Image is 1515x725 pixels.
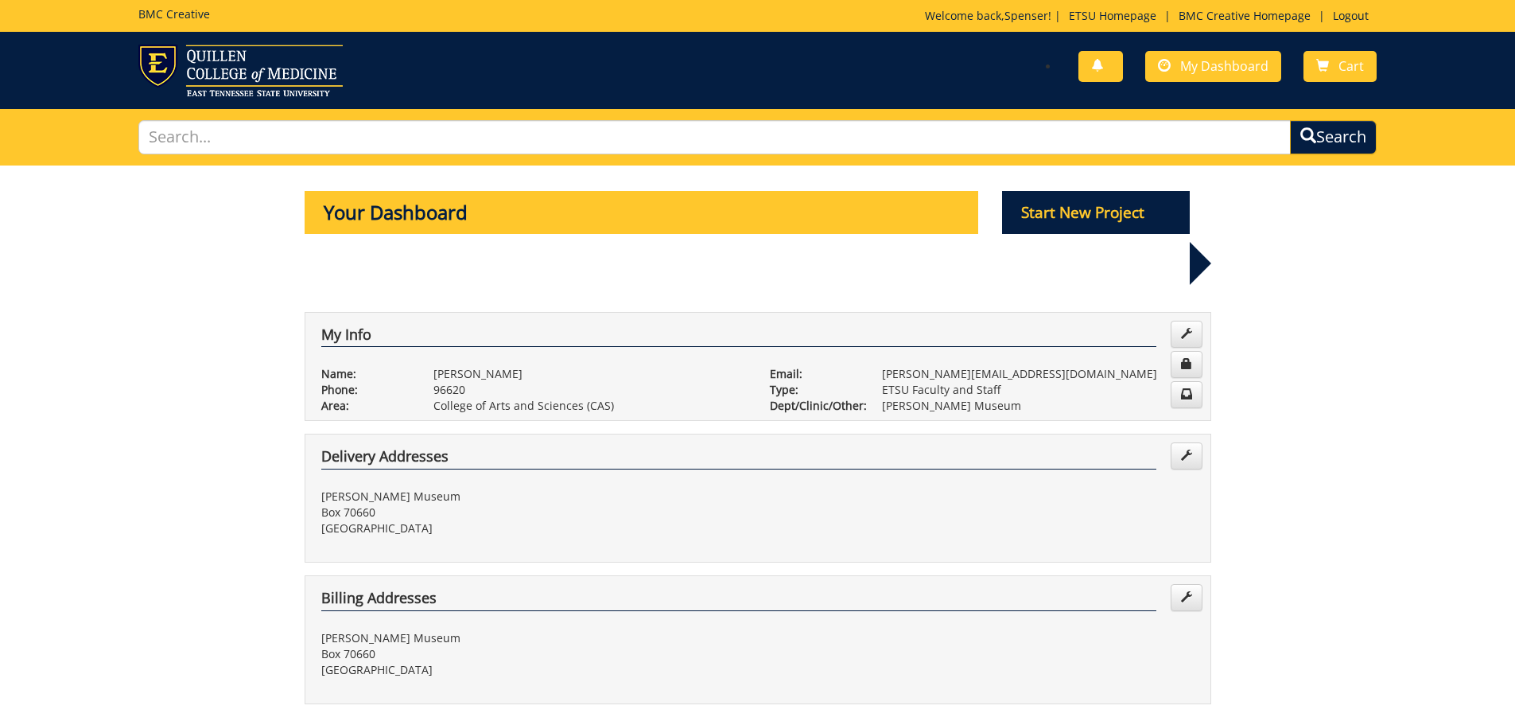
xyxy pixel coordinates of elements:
[882,398,1195,414] p: [PERSON_NAME] Museum
[1061,8,1164,23] a: ETSU Homepage
[770,398,858,414] p: Dept/Clinic/Other:
[433,366,746,382] p: [PERSON_NAME]
[1171,321,1202,348] a: Edit Info
[321,591,1156,611] h4: Billing Addresses
[321,520,746,536] p: [GEOGRAPHIC_DATA]
[882,366,1195,382] p: [PERSON_NAME][EMAIL_ADDRESS][DOMAIN_NAME]
[321,366,410,382] p: Name:
[321,630,746,646] p: [PERSON_NAME] Museum
[882,382,1195,398] p: ETSU Faculty and Staff
[321,449,1156,470] h4: Delivery Addresses
[305,191,979,234] p: Your Dashboard
[1303,51,1377,82] a: Cart
[1325,8,1377,23] a: Logout
[1171,351,1202,378] a: Change Password
[1145,51,1281,82] a: My Dashboard
[1002,191,1190,234] p: Start New Project
[138,45,343,96] img: ETSU logo
[1290,120,1377,154] button: Search
[321,398,410,414] p: Area:
[1180,57,1268,75] span: My Dashboard
[138,120,1292,154] input: Search...
[321,646,746,662] p: Box 70660
[138,8,210,20] h5: BMC Creative
[770,366,858,382] p: Email:
[1004,8,1048,23] a: Spenser
[321,505,746,520] p: Box 70660
[1171,584,1202,611] a: Edit Addresses
[925,8,1377,24] p: Welcome back, ! | | |
[1171,8,1319,23] a: BMC Creative Homepage
[770,382,858,398] p: Type:
[321,489,746,505] p: [PERSON_NAME] Museum
[1171,381,1202,408] a: Change Communication Preferences
[433,382,746,398] p: 96620
[321,327,1156,348] h4: My Info
[433,398,746,414] p: College of Arts and Sciences (CAS)
[321,382,410,398] p: Phone:
[1171,442,1202,470] a: Edit Addresses
[321,662,746,678] p: [GEOGRAPHIC_DATA]
[1338,57,1364,75] span: Cart
[1002,206,1190,221] a: Start New Project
